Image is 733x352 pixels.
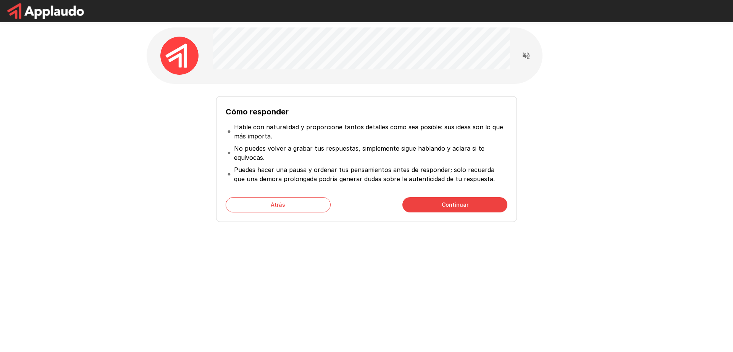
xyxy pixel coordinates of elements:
font: Cómo responder [226,107,289,116]
font: No puedes volver a grabar tus respuestas, simplemente sigue hablando y aclara si te equivocas. [234,145,484,161]
button: Atrás [226,197,331,212]
button: Continuar [402,197,507,212]
font: Atrás [271,201,285,208]
font: Puedes hacer una pausa y ordenar tus pensamientos antes de responder; solo recuerda que una demor... [234,166,495,183]
img: applaudo_avatar.png [160,37,199,75]
button: Leer las preguntas en voz alta [518,48,534,63]
font: Hable con naturalidad y proporcione tantos detalles como sea posible: sus ideas son lo que más im... [234,123,503,140]
font: Continuar [442,201,468,208]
